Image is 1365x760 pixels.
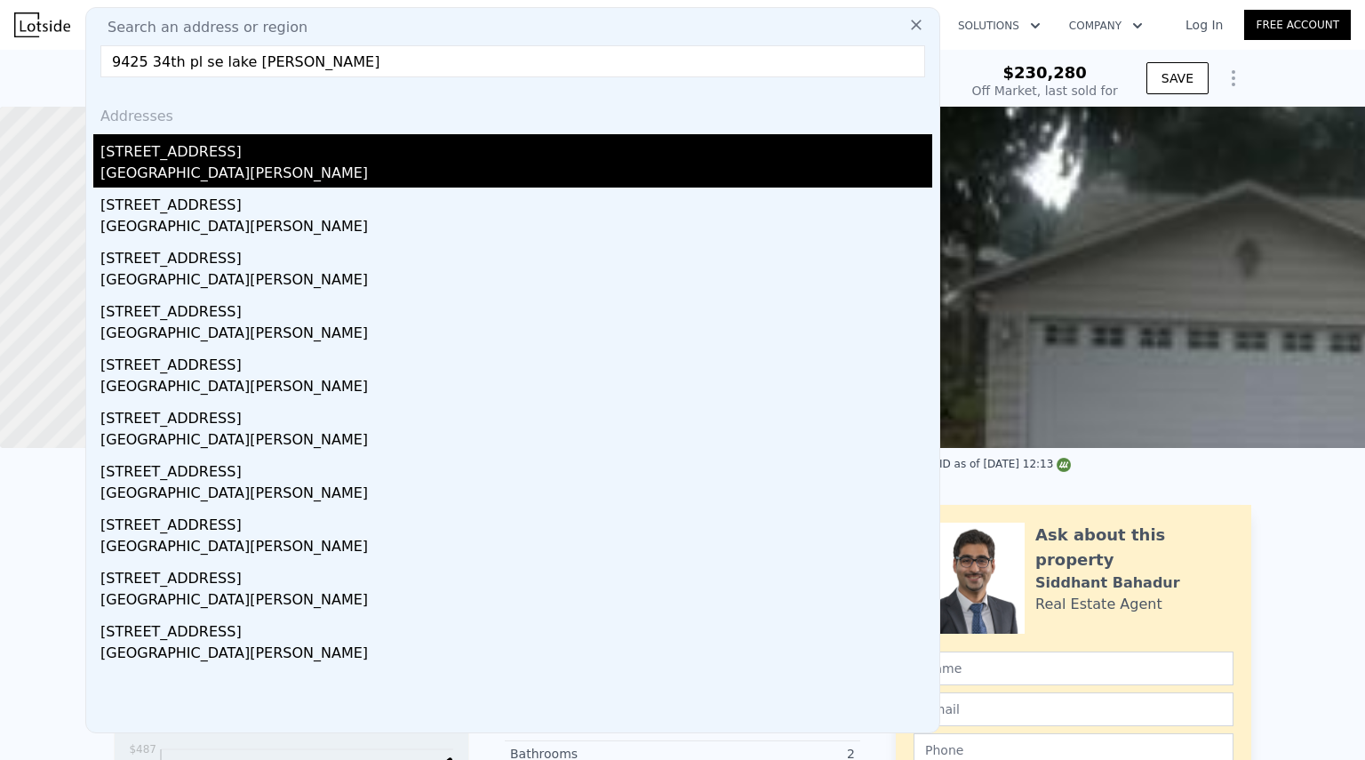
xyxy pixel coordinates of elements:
[1035,594,1162,615] div: Real Estate Agent
[100,508,932,536] div: [STREET_ADDRESS]
[100,401,932,429] div: [STREET_ADDRESS]
[14,12,70,37] img: Lotside
[100,269,932,294] div: [GEOGRAPHIC_DATA][PERSON_NAME]
[1035,523,1233,572] div: Ask about this property
[100,643,932,668] div: [GEOGRAPHIC_DATA][PERSON_NAME]
[1216,60,1251,96] button: Show Options
[100,294,932,323] div: [STREET_ADDRESS]
[100,134,932,163] div: [STREET_ADDRESS]
[1057,458,1071,472] img: NWMLS Logo
[100,536,932,561] div: [GEOGRAPHIC_DATA][PERSON_NAME]
[93,17,307,38] span: Search an address or region
[100,589,932,614] div: [GEOGRAPHIC_DATA][PERSON_NAME]
[93,92,932,134] div: Addresses
[1244,10,1351,40] a: Free Account
[100,45,925,77] input: Enter an address, city, region, neighborhood or zip code
[100,454,932,483] div: [STREET_ADDRESS]
[914,692,1233,726] input: Email
[100,376,932,401] div: [GEOGRAPHIC_DATA][PERSON_NAME]
[1002,63,1087,82] span: $230,280
[100,429,932,454] div: [GEOGRAPHIC_DATA][PERSON_NAME]
[100,614,932,643] div: [STREET_ADDRESS]
[944,10,1055,42] button: Solutions
[100,483,932,508] div: [GEOGRAPHIC_DATA][PERSON_NAME]
[100,216,932,241] div: [GEOGRAPHIC_DATA][PERSON_NAME]
[100,561,932,589] div: [STREET_ADDRESS]
[100,188,932,216] div: [STREET_ADDRESS]
[100,241,932,269] div: [STREET_ADDRESS]
[100,163,932,188] div: [GEOGRAPHIC_DATA][PERSON_NAME]
[100,348,932,376] div: [STREET_ADDRESS]
[100,323,932,348] div: [GEOGRAPHIC_DATA][PERSON_NAME]
[1146,62,1209,94] button: SAVE
[1164,16,1244,34] a: Log In
[914,652,1233,685] input: Name
[1035,572,1180,594] div: Siddhant Bahadur
[129,743,156,756] tspan: $487
[972,82,1118,100] div: Off Market, last sold for
[1055,10,1157,42] button: Company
